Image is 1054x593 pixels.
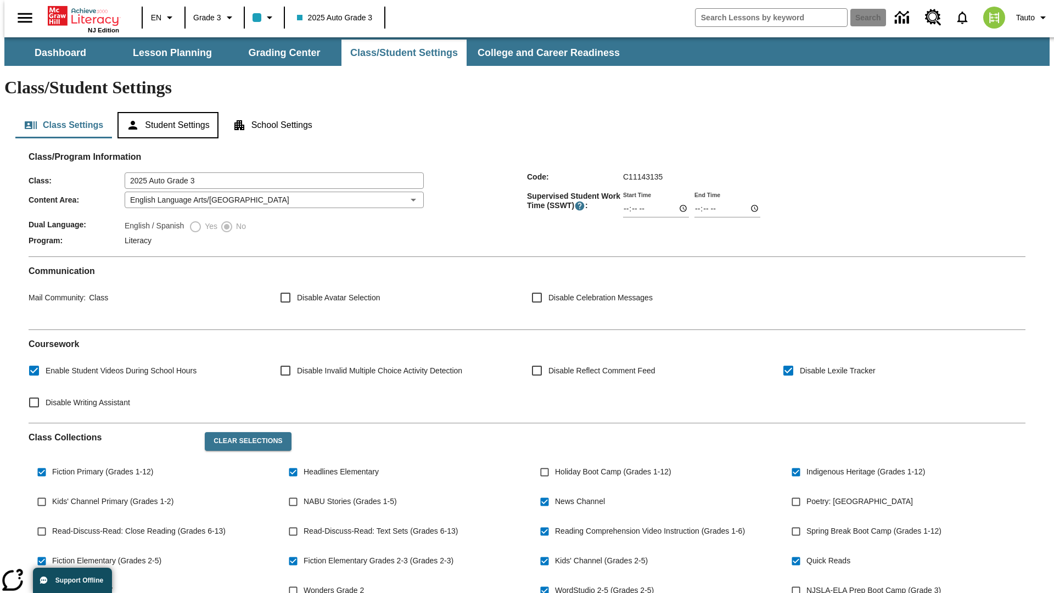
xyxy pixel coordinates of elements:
[548,365,655,377] span: Disable Reflect Comment Feed
[9,2,41,34] button: Open side menu
[983,7,1005,29] img: avatar image
[55,577,103,584] span: Support Offline
[248,8,281,27] button: Class color is light blue. Change class color
[304,525,458,537] span: Read-Discuss-Read: Text Sets (Grades 6-13)
[29,195,125,204] span: Content Area :
[4,77,1050,98] h1: Class/Student Settings
[29,266,1025,321] div: Communication
[233,221,246,232] span: No
[189,8,240,27] button: Grade: Grade 3, Select a grade
[574,200,585,211] button: Supervised Student Work Time is the timeframe when students can take LevelSet and when lessons ar...
[117,40,227,66] button: Lesson Planning
[555,525,745,537] span: Reading Comprehension Video Instruction (Grades 1-6)
[297,292,380,304] span: Disable Avatar Selection
[888,3,918,33] a: Data Center
[1012,8,1054,27] button: Profile/Settings
[117,112,218,138] button: Student Settings
[29,293,86,302] span: Mail Community :
[125,220,184,233] label: English / Spanish
[800,365,876,377] span: Disable Lexile Tracker
[229,40,339,66] button: Grading Center
[29,339,1025,414] div: Coursework
[29,220,125,229] span: Dual Language :
[46,365,197,377] span: Enable Student Videos During School Hours
[555,496,605,507] span: News Channel
[623,172,663,181] span: C11143135
[15,112,112,138] button: Class Settings
[15,112,1039,138] div: Class/Student Settings
[224,112,321,138] button: School Settings
[548,292,653,304] span: Disable Celebration Messages
[86,293,108,302] span: Class
[806,525,941,537] span: Spring Break Boot Camp (Grades 1-12)
[977,3,1012,32] button: Select a new avatar
[304,555,453,567] span: Fiction Elementary Grades 2-3 (Grades 2-3)
[527,192,623,211] span: Supervised Student Work Time (SSWT) :
[4,40,630,66] div: SubNavbar
[202,221,217,232] span: Yes
[193,12,221,24] span: Grade 3
[33,568,112,593] button: Support Offline
[125,172,424,189] input: Class
[527,172,623,181] span: Code :
[948,3,977,32] a: Notifications
[555,466,671,478] span: Holiday Boot Camp (Grades 1-12)
[696,9,847,26] input: search field
[806,555,850,567] span: Quick Reads
[46,397,130,409] span: Disable Writing Assistant
[48,4,119,33] div: Home
[1016,12,1035,24] span: Tauto
[29,339,1025,349] h2: Course work
[29,152,1025,162] h2: Class/Program Information
[29,163,1025,248] div: Class/Program Information
[341,40,467,66] button: Class/Student Settings
[29,236,125,245] span: Program :
[29,266,1025,276] h2: Communication
[52,555,161,567] span: Fiction Elementary (Grades 2-5)
[88,27,119,33] span: NJ Edition
[623,191,651,199] label: Start Time
[48,5,119,27] a: Home
[555,555,648,567] span: Kids' Channel (Grades 2-5)
[125,192,424,208] div: English Language Arts/[GEOGRAPHIC_DATA]
[694,191,720,199] label: End Time
[304,466,379,478] span: Headlines Elementary
[918,3,948,32] a: Resource Center, Will open in new tab
[146,8,181,27] button: Language: EN, Select a language
[125,236,152,245] span: Literacy
[806,496,913,507] span: Poetry: [GEOGRAPHIC_DATA]
[297,365,462,377] span: Disable Invalid Multiple Choice Activity Detection
[151,12,161,24] span: EN
[52,525,226,537] span: Read-Discuss-Read: Close Reading (Grades 6-13)
[5,40,115,66] button: Dashboard
[52,496,173,507] span: Kids' Channel Primary (Grades 1-2)
[29,432,196,443] h2: Class Collections
[205,432,291,451] button: Clear Selections
[52,466,153,478] span: Fiction Primary (Grades 1-12)
[4,37,1050,66] div: SubNavbar
[304,496,397,507] span: NABU Stories (Grades 1-5)
[469,40,629,66] button: College and Career Readiness
[297,12,373,24] span: 2025 Auto Grade 3
[29,176,125,185] span: Class :
[806,466,925,478] span: Indigenous Heritage (Grades 1-12)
